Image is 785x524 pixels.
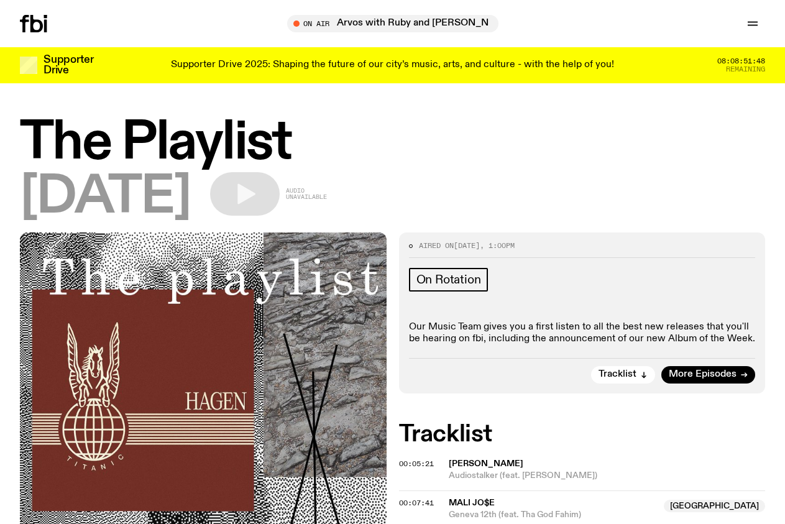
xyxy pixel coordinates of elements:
a: More Episodes [661,366,755,384]
span: [PERSON_NAME] [449,459,523,468]
a: On Rotation [409,268,489,292]
span: Tracklist [599,370,636,379]
span: 00:05:21 [399,459,434,469]
span: [DATE] [20,172,190,223]
span: Audio unavailable [286,188,327,200]
span: More Episodes [669,370,737,379]
button: On AirArvos with Ruby and [PERSON_NAME] [287,15,498,32]
span: 08:08:51:48 [717,58,765,65]
button: Tracklist [591,366,655,384]
button: 00:05:21 [399,461,434,467]
span: MALI JO$E [449,499,495,507]
h3: Supporter Drive [44,55,93,76]
span: [GEOGRAPHIC_DATA] [664,500,765,512]
span: Remaining [726,66,765,73]
span: Audiostalker (feat. [PERSON_NAME]) [449,470,766,482]
span: On Rotation [416,273,481,287]
p: Supporter Drive 2025: Shaping the future of our city’s music, arts, and culture - with the help o... [171,60,614,71]
p: Our Music Team gives you a first listen to all the best new releases that you'll be hearing on fb... [409,321,756,345]
h1: The Playlist [20,118,765,168]
span: Aired on [419,241,454,251]
span: [DATE] [454,241,480,251]
span: Geneva 12th (feat. Tha God Fahim) [449,509,657,521]
span: 00:07:41 [399,498,434,508]
button: 00:07:41 [399,500,434,507]
span: , 1:00pm [480,241,515,251]
h2: Tracklist [399,423,766,446]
